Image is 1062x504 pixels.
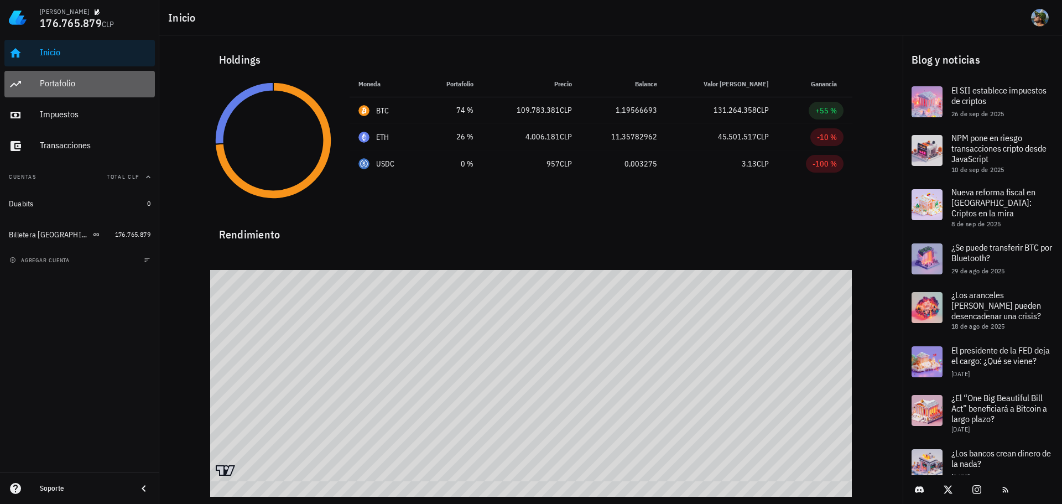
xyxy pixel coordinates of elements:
button: agregar cuenta [7,254,75,266]
span: Total CLP [107,173,139,180]
span: 26 de sep de 2025 [951,110,1004,118]
span: 4.006.181 [525,132,560,142]
div: Soporte [40,484,128,493]
div: BTC-icon [358,105,369,116]
a: Inicio [4,40,155,66]
a: ¿Los aranceles [PERSON_NAME] pueden desencadenar una crisis? 18 de ago de 2025 [903,283,1062,337]
span: 10 de sep de 2025 [951,165,1004,174]
span: agregar cuenta [12,257,70,264]
div: [PERSON_NAME] [40,7,89,16]
button: CuentasTotal CLP [4,164,155,190]
div: 74 % [431,105,473,116]
span: CLP [757,159,769,169]
th: Balance [581,71,667,97]
span: [DATE] [951,370,970,378]
a: NPM pone en riesgo transacciones cripto desde JavaScript 10 de sep de 2025 [903,126,1062,180]
span: El presidente de la FED deja el cargo: ¿Qué se viene? [951,345,1050,366]
div: Transacciones [40,140,150,150]
a: Impuestos [4,102,155,128]
span: 18 de ago de 2025 [951,322,1005,330]
div: USDC-icon [358,158,369,169]
a: ¿Se puede transferir BTC por Bluetooth? 29 de ago de 2025 [903,235,1062,283]
span: El SII establece impuestos de criptos [951,85,1047,106]
img: LedgiFi [9,9,27,27]
a: Charting by TradingView [216,465,235,476]
div: ETH-icon [358,132,369,143]
a: ¿El “One Big Beautiful Bill Act” beneficiará a Bitcoin a largo plazo? [DATE] [903,386,1062,440]
div: 0,003275 [590,158,658,170]
div: avatar [1031,9,1049,27]
div: -10 % [817,132,837,143]
div: Rendimiento [210,217,852,243]
a: El SII establece impuestos de criptos 26 de sep de 2025 [903,77,1062,126]
a: Transacciones [4,133,155,159]
span: CLP [757,132,769,142]
h1: Inicio [168,9,200,27]
span: 29 de ago de 2025 [951,267,1005,275]
a: Billetera [GEOGRAPHIC_DATA] 176.765.879 [4,221,155,248]
span: 957 [546,159,560,169]
a: El presidente de la FED deja el cargo: ¿Qué se viene? [DATE] [903,337,1062,386]
a: Duabits 0 [4,190,155,217]
div: Inicio [40,47,150,58]
span: 109.783.381 [517,105,560,115]
a: Nueva reforma fiscal en [GEOGRAPHIC_DATA]: Criptos en la mira 8 de sep de 2025 [903,180,1062,235]
span: ¿El “One Big Beautiful Bill Act” beneficiará a Bitcoin a largo plazo? [951,392,1047,424]
th: Valor [PERSON_NAME] [666,71,778,97]
div: Portafolio [40,78,150,89]
a: Portafolio [4,71,155,97]
div: Impuestos [40,109,150,119]
span: ¿Los bancos crean dinero de la nada? [951,448,1051,469]
span: CLP [757,105,769,115]
th: Portafolio [422,71,482,97]
div: Blog y noticias [903,42,1062,77]
div: -100 % [813,158,837,169]
span: 3,13 [742,159,757,169]
span: CLP [102,19,114,29]
span: 45.501.517 [718,132,757,142]
div: 11,35782962 [590,131,658,143]
span: ¿Se puede transferir BTC por Bluetooth? [951,242,1052,263]
div: Duabits [9,199,34,209]
div: USDC [376,158,395,169]
span: 176.765.879 [115,230,150,238]
div: ETH [376,132,389,143]
th: Precio [482,71,580,97]
span: [DATE] [951,425,970,433]
span: 0 [147,199,150,207]
span: 8 de sep de 2025 [951,220,1001,228]
span: 176.765.879 [40,15,102,30]
span: CLP [560,132,572,142]
span: 131.264.358 [714,105,757,115]
span: CLP [560,159,572,169]
th: Moneda [350,71,423,97]
span: Nueva reforma fiscal en [GEOGRAPHIC_DATA]: Criptos en la mira [951,186,1035,219]
div: 1,19566693 [590,105,658,116]
span: NPM pone en riesgo transacciones cripto desde JavaScript [951,132,1047,164]
div: 0 % [431,158,473,170]
div: +55 % [815,105,837,116]
a: ¿Los bancos crean dinero de la nada? [DATE] [903,440,1062,489]
div: Holdings [210,42,852,77]
span: ¿Los aranceles [PERSON_NAME] pueden desencadenar una crisis? [951,289,1041,321]
div: BTC [376,105,389,116]
span: Ganancia [811,80,844,88]
div: 26 % [431,131,473,143]
span: CLP [560,105,572,115]
div: Billetera [GEOGRAPHIC_DATA] [9,230,91,240]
